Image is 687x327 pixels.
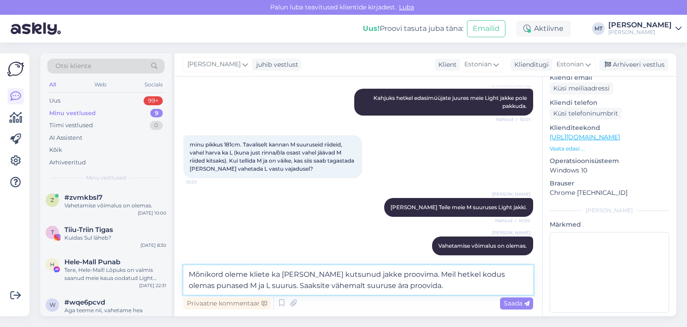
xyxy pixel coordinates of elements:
div: 9 [150,109,163,118]
p: Klienditeekond [550,123,669,133]
div: Proovi tasuta juba täna: [363,23,463,34]
span: Hele-Mall Punab [64,258,120,266]
p: Märkmed [550,220,669,229]
div: [PERSON_NAME] [608,29,672,36]
div: Kõik [49,146,62,155]
span: minu pikkus 181cm. Tavaliselt kannan M suuruseid riideid, vahel harva ka L (kuna just rinna/õla o... [190,141,356,172]
a: [PERSON_NAME][PERSON_NAME] [608,22,682,36]
div: All [47,79,58,90]
span: Kahjuks hetkel edasimüüjate juures meie Light jakke pole pakkuda. [373,95,528,109]
p: Operatsioonisüsteem [550,156,669,166]
span: Luba [396,3,417,11]
div: 0 [150,121,163,130]
span: Tiiu-Triin Tigas [64,226,113,234]
div: Aktiivne [516,21,571,37]
b: Uus! [363,24,380,33]
div: Klient [435,60,457,69]
div: Arhiveeritud [49,158,86,167]
p: Brauser [550,179,669,188]
span: #zvmkbsl7 [64,194,102,202]
div: Web [93,79,108,90]
span: T [51,229,54,236]
div: Küsi meiliaadressi [550,82,613,95]
span: [PERSON_NAME] Teile meie M suuruses Light jakki. [390,204,527,211]
span: z [51,197,54,203]
div: Privaatne kommentaar [183,297,271,310]
p: Windows 10 [550,166,669,175]
div: [PERSON_NAME] [550,207,669,215]
span: 10:01 [186,179,220,185]
span: Nähtud ✓ 10:02 [495,217,530,224]
span: Otsi kliente [55,61,91,71]
span: Nähtud ✓ 10:01 [496,116,530,123]
span: Saada [504,299,530,307]
div: juhib vestlust [253,60,298,69]
span: H [50,261,55,268]
div: Klienditugi [511,60,549,69]
span: Estonian [556,60,584,69]
div: Kuidas Sul läheb? [64,234,166,242]
div: Küsi telefoninumbrit [550,108,622,120]
div: Vahetamise võimalus on olemas. [64,202,166,210]
div: Tiimi vestlused [49,121,93,130]
span: [PERSON_NAME] [492,229,530,236]
span: Vahetamise võimalus on olemas. [438,242,527,249]
div: Tere, Hele-Mall! Lõpuks on valmis saanud meie kaua oodatud Light jakid ja nende hulgas ka neoonko... [64,266,166,282]
div: [DATE] 8:30 [140,242,166,249]
p: Kliendi email [550,73,669,82]
div: AI Assistent [49,133,82,142]
span: [PERSON_NAME] [492,191,530,198]
div: MT [592,22,605,35]
span: [PERSON_NAME] [187,60,241,69]
span: #wqe6pcvd [64,298,105,306]
div: [DATE] 22:31 [139,282,166,289]
p: Chrome [TECHNICAL_ID] [550,188,669,198]
span: Minu vestlused [86,174,126,182]
div: Minu vestlused [49,109,96,118]
div: Socials [143,79,165,90]
button: Emailid [467,20,505,37]
textarea: Mõnikord oleme kliete ka [PERSON_NAME] kutsunud jakke proovima. Meil hetkel kodus olemas punased ... [183,265,533,295]
a: [URL][DOMAIN_NAME] [550,133,620,141]
p: Kliendi telefon [550,98,669,108]
div: Aga teeme nii, vahetame hea meelega M jaki S suuruse vastu. [64,306,166,323]
div: Arhiveeri vestlus [599,59,668,71]
span: Estonian [464,60,492,69]
div: [PERSON_NAME] [608,22,672,29]
span: Nähtud ✓ 10:02 [495,256,530,262]
div: [DATE] 10:00 [138,210,166,216]
div: 99+ [144,96,163,105]
div: Uus [49,96,60,105]
img: Askly Logo [7,60,24,77]
span: w [50,301,55,308]
p: Vaata edasi ... [550,145,669,153]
